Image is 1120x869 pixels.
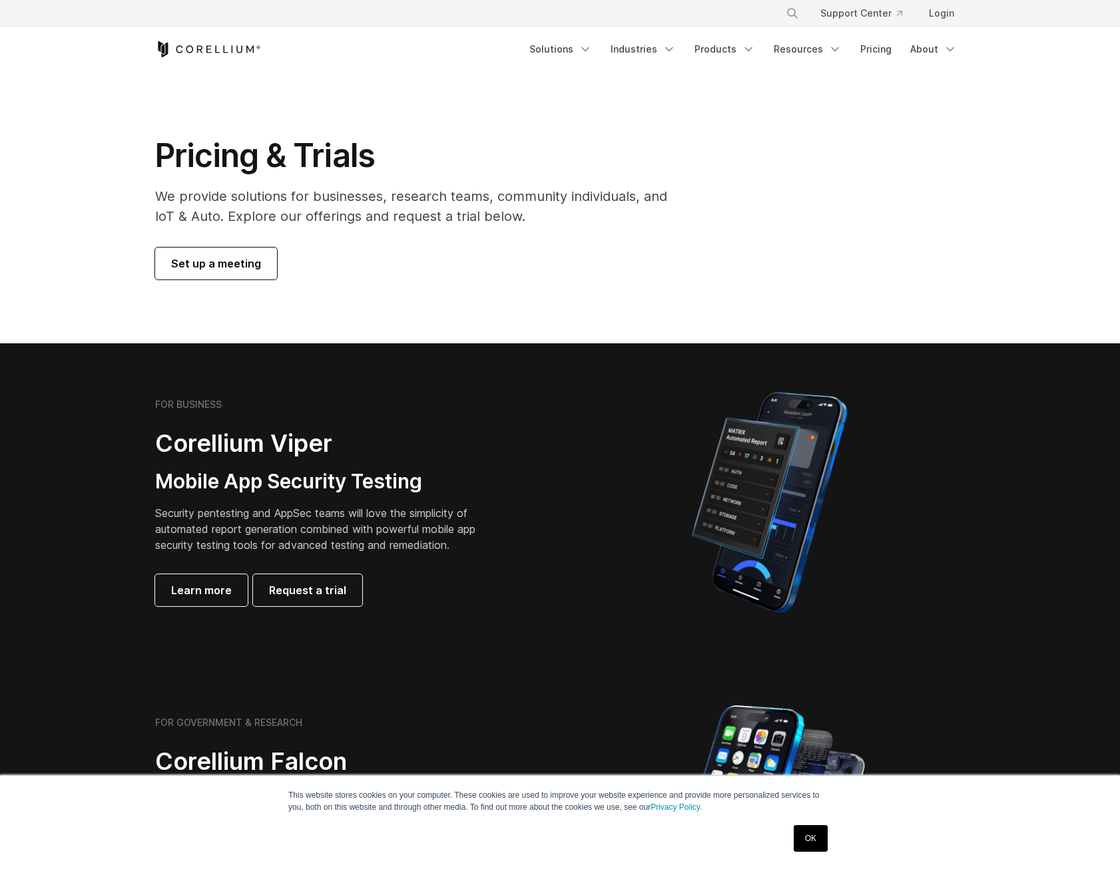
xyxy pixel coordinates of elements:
[794,825,828,852] a: OK
[269,582,346,598] span: Request a trial
[155,248,277,279] a: Set up a meeting
[918,1,965,25] a: Login
[155,717,302,729] h6: FOR GOVERNMENT & RESEARCH
[852,37,900,61] a: Pricing
[155,747,528,777] h2: Corellium Falcon
[155,399,222,411] h6: FOR BUSINESS
[155,186,686,226] p: We provide solutions for businesses, research teams, community individuals, and IoT & Auto. Explo...
[902,37,965,61] a: About
[669,386,870,619] img: Corellium MATRIX automated report on iPhone showing app vulnerability test results across securit...
[603,37,684,61] a: Industries
[288,789,832,813] p: This website stores cookies on your computer. These cookies are used to improve your website expe...
[766,37,850,61] a: Resources
[521,37,600,61] a: Solutions
[253,574,362,606] a: Request a trial
[155,429,496,458] h2: Corellium Viper
[171,256,261,271] span: Set up a meeting
[521,37,965,61] div: Navigation Menu
[155,469,496,494] h3: Mobile App Security Testing
[651,802,702,812] a: Privacy Policy.
[155,136,686,176] h1: Pricing & Trials
[780,1,804,25] button: Search
[155,574,248,606] a: Learn more
[155,505,496,553] p: Security pentesting and AppSec teams will love the simplicity of automated report generation comb...
[171,582,232,598] span: Learn more
[155,41,261,57] a: Corellium Home
[810,1,913,25] a: Support Center
[770,1,965,25] div: Navigation Menu
[687,37,763,61] a: Products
